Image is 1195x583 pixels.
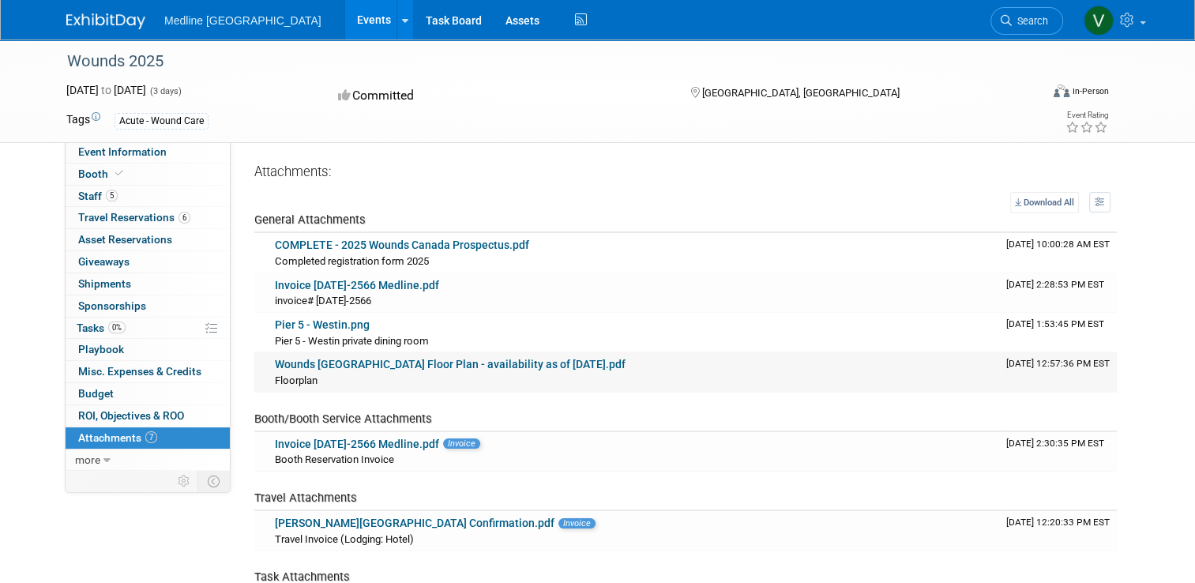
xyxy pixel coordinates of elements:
a: Tasks0% [66,318,230,339]
img: Format-Inperson.png [1054,85,1069,97]
td: Tags [66,111,100,130]
span: 5 [106,190,118,201]
span: Upload Timestamp [1006,318,1104,329]
span: (3 days) [148,86,182,96]
div: Event Format [955,82,1109,106]
td: Upload Timestamp [1000,432,1117,472]
div: Wounds 2025 [62,47,1020,76]
span: Staff [78,190,118,202]
span: Attachments [78,431,157,444]
div: Acute - Wound Care [115,113,209,130]
span: Medline [GEOGRAPHIC_DATA] [164,14,321,27]
div: Attachments: [254,163,1117,184]
td: Upload Timestamp [1000,313,1117,352]
span: Tasks [77,322,126,334]
a: Attachments7 [66,427,230,449]
a: Giveaways [66,251,230,273]
img: Vahid Mohammadi [1084,6,1114,36]
a: Staff5 [66,186,230,207]
span: [DATE] [DATE] [66,84,146,96]
span: Travel Attachments [254,491,357,505]
div: Committed [333,82,665,110]
span: Completed registration form 2025 [275,255,429,267]
a: ROI, Objectives & ROO [66,405,230,427]
a: Event Information [66,141,230,163]
span: Upload Timestamp [1006,438,1104,449]
span: 0% [108,322,126,333]
span: Invoice [558,518,596,528]
span: Asset Reservations [78,233,172,246]
a: Pier 5 - Westin.png [275,318,370,331]
span: [GEOGRAPHIC_DATA], [GEOGRAPHIC_DATA] [702,87,900,99]
i: Booth reservation complete [115,169,123,178]
span: Event Information [78,145,167,158]
span: invoice# [DATE]-2566 [275,295,371,307]
span: General Attachments [254,213,366,227]
a: Booth [66,164,230,185]
div: In-Person [1072,85,1109,97]
span: more [75,453,100,466]
a: Asset Reservations [66,229,230,250]
span: Sponsorships [78,299,146,312]
a: Shipments [66,273,230,295]
span: to [99,84,114,96]
td: Upload Timestamp [1000,273,1117,313]
span: Misc. Expenses & Credits [78,365,201,378]
a: Invoice [DATE]-2566 Medline.pdf [275,438,439,450]
span: Shipments [78,277,131,290]
span: 6 [178,212,190,224]
span: Upload Timestamp [1006,358,1110,369]
span: Travel Reservations [78,211,190,224]
span: Giveaways [78,255,130,268]
a: Sponsorships [66,295,230,317]
span: Booth/Booth Service Attachments [254,412,432,426]
a: Download All [1010,192,1079,213]
span: 7 [145,431,157,443]
td: Upload Timestamp [1000,233,1117,273]
span: Booth Reservation Invoice [275,453,394,465]
a: more [66,449,230,471]
span: Upload Timestamp [1006,239,1110,250]
span: Upload Timestamp [1006,279,1104,290]
span: Budget [78,387,114,400]
a: [PERSON_NAME][GEOGRAPHIC_DATA] Confirmation.pdf [275,517,554,529]
span: Playbook [78,343,124,355]
a: COMPLETE - 2025 Wounds Canada Prospectus.pdf [275,239,529,251]
a: Playbook [66,339,230,360]
span: Invoice [443,438,480,449]
span: Upload Timestamp [1006,517,1110,528]
span: Travel Invoice (Lodging: Hotel) [275,533,414,545]
span: Search [1012,15,1048,27]
td: Upload Timestamp [1000,511,1117,551]
div: Event Rating [1065,111,1108,119]
td: Personalize Event Tab Strip [171,471,198,491]
td: Toggle Event Tabs [198,471,231,491]
a: Travel Reservations6 [66,207,230,228]
a: Wounds [GEOGRAPHIC_DATA] Floor Plan - availability as of [DATE].pdf [275,358,626,370]
span: ROI, Objectives & ROO [78,409,184,422]
img: ExhibitDay [66,13,145,29]
span: Pier 5 - Westin private dining room [275,335,429,347]
span: Floorplan [275,374,318,386]
a: Invoice [DATE]-2566 Medline.pdf [275,279,439,291]
td: Upload Timestamp [1000,352,1117,392]
a: Budget [66,383,230,404]
a: Misc. Expenses & Credits [66,361,230,382]
span: Booth [78,167,126,180]
a: Search [990,7,1063,35]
